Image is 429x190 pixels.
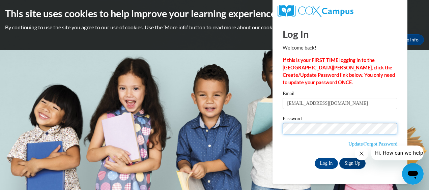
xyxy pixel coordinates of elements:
iframe: Button to launch messaging window [402,163,424,185]
strong: If this is your FIRST TIME logging in to the [GEOGRAPHIC_DATA][PERSON_NAME], click the Create/Upd... [283,57,395,85]
h2: This site uses cookies to help improve your learning experience. [5,7,424,20]
iframe: Message from company [371,146,424,160]
a: More Info [392,34,424,45]
img: COX Campus [278,5,353,17]
p: Welcome back! [283,44,397,52]
p: By continuing to use the site you agree to our use of cookies. Use the ‘More info’ button to read... [5,24,424,31]
input: Log In [315,158,338,169]
a: Update/Forgot Password [348,141,397,147]
h1: Log In [283,27,397,41]
iframe: Close message [355,147,368,160]
label: Password [283,116,397,123]
label: Email [283,91,397,98]
span: Hi. How can we help? [4,5,55,10]
a: Sign Up [339,158,366,169]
